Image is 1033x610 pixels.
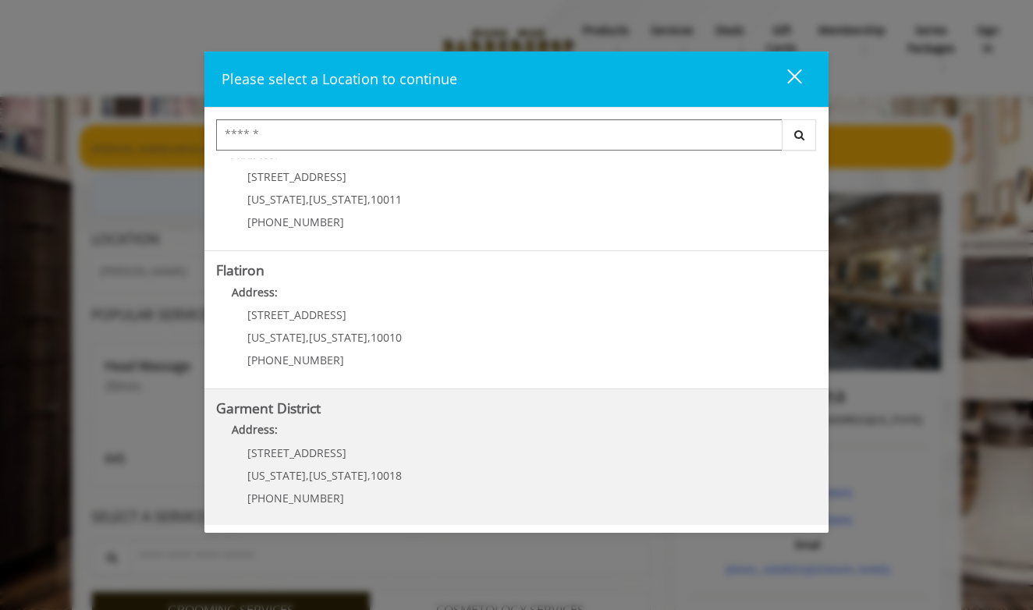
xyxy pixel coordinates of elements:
[232,147,278,161] b: Address:
[247,330,306,345] span: [US_STATE]
[247,468,306,483] span: [US_STATE]
[371,192,402,207] span: 10011
[247,169,346,184] span: [STREET_ADDRESS]
[216,399,321,417] b: Garment District
[309,330,367,345] span: [US_STATE]
[247,192,306,207] span: [US_STATE]
[216,119,783,151] input: Search Center
[232,285,278,300] b: Address:
[367,468,371,483] span: ,
[247,353,344,367] span: [PHONE_NUMBER]
[247,445,346,460] span: [STREET_ADDRESS]
[216,119,817,158] div: Center Select
[306,468,309,483] span: ,
[371,330,402,345] span: 10010
[232,422,278,437] b: Address:
[309,468,367,483] span: [US_STATE]
[758,63,811,95] button: close dialog
[216,261,264,279] b: Flatiron
[306,192,309,207] span: ,
[222,69,457,88] span: Please select a Location to continue
[790,129,808,140] i: Search button
[306,330,309,345] span: ,
[247,307,346,322] span: [STREET_ADDRESS]
[247,215,344,229] span: [PHONE_NUMBER]
[367,330,371,345] span: ,
[309,192,367,207] span: [US_STATE]
[769,68,800,91] div: close dialog
[367,192,371,207] span: ,
[371,468,402,483] span: 10018
[247,491,344,505] span: [PHONE_NUMBER]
